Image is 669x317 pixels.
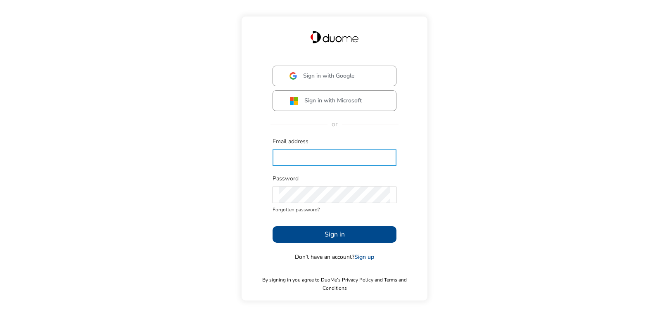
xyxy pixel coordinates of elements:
img: Duome [311,31,358,43]
span: Password [273,175,396,183]
button: Sign in with Google [273,66,396,86]
span: Don’t have an account? [295,253,374,261]
span: Sign in [325,229,345,239]
img: ms.svg [289,97,298,105]
button: Sign in [273,226,396,243]
button: Sign in with Microsoft [273,90,396,111]
span: or [327,120,342,129]
span: Email address [273,137,396,146]
img: google.svg [289,72,297,80]
span: Sign in with Google [303,72,355,80]
span: Sign in with Microsoft [304,97,362,105]
span: Forgotten password? [273,206,396,214]
a: Sign up [354,253,374,261]
span: By signing in you agree to DuoMe’s Privacy Policy and Terms and Conditions [250,276,419,292]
